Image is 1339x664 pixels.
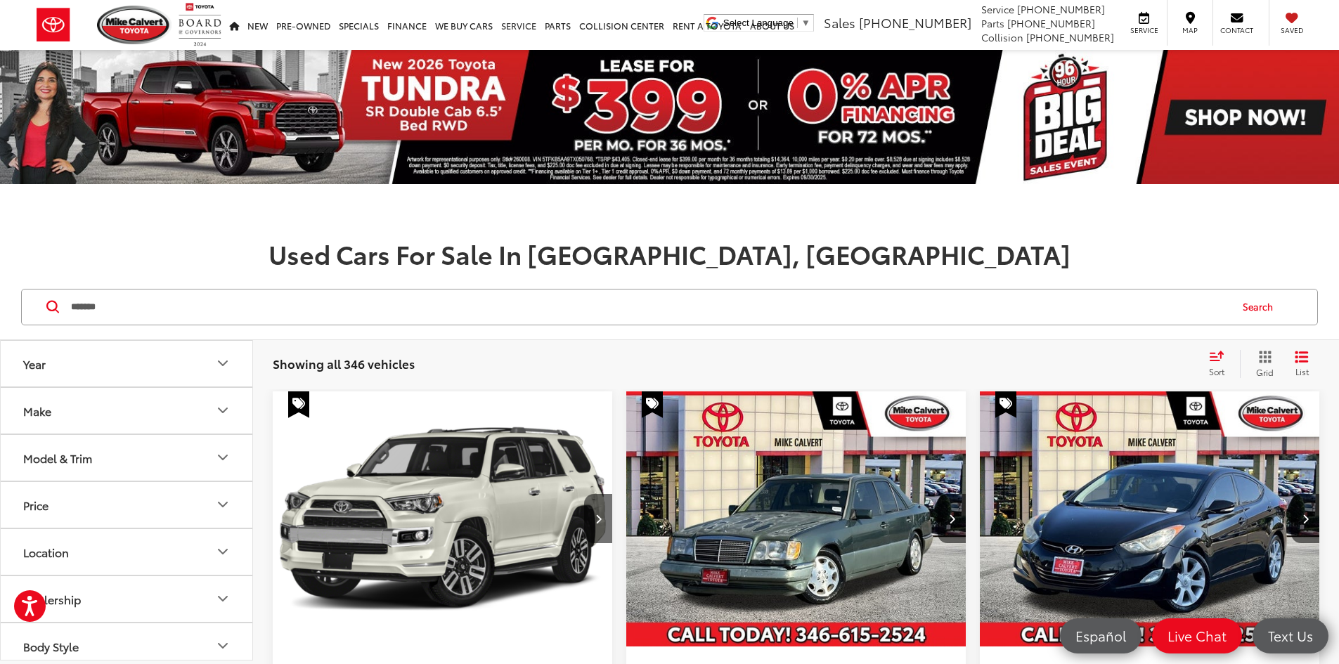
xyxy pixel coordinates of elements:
span: Saved [1276,25,1307,35]
span: Text Us [1261,627,1320,644]
a: 2013 Hyundai Elantra Limited2013 Hyundai Elantra Limited2013 Hyundai Elantra Limited2013 Hyundai ... [979,391,1321,646]
span: ▼ [801,18,810,28]
div: 2018 Toyota 4Runner Limited 0 [272,391,614,646]
button: DealershipDealership [1,576,254,622]
span: Special [288,391,309,418]
button: Next image [938,494,966,543]
span: [PHONE_NUMBER] [859,13,971,32]
span: Live Chat [1160,627,1234,644]
button: Select sort value [1202,350,1240,378]
div: Year [23,357,46,370]
a: Live Chat [1152,618,1242,653]
span: Service [981,2,1014,16]
div: Location [214,543,231,560]
div: Dealership [23,592,81,606]
a: 1994 Mercedes-Benz E-Class E 320 Base1994 Mercedes-Benz E-Class E 320 Base1994 Mercedes-Benz E-Cl... [626,391,967,646]
div: 1994 Mercedes-Benz E-Class E 320 Base 0 [626,391,967,646]
button: YearYear [1,341,254,386]
span: [PHONE_NUMBER] [1017,2,1105,16]
div: Price [23,498,48,512]
button: PricePrice [1,482,254,528]
a: Español [1060,618,1141,653]
img: 1994 Mercedes-Benz E-Class E 320 Base [626,391,967,648]
span: [PHONE_NUMBER] [1026,30,1114,44]
div: Body Style [214,637,231,654]
div: Year [214,355,231,372]
div: Model & Trim [23,451,92,464]
span: [PHONE_NUMBER] [1007,16,1095,30]
span: Sort [1209,365,1224,377]
img: Mike Calvert Toyota [97,6,172,44]
div: Location [23,545,69,559]
button: Model & TrimModel & Trim [1,435,254,481]
div: Dealership [214,590,231,607]
div: 2013 Hyundai Elantra Limited 0 [979,391,1321,646]
input: Search by Make, Model, or Keyword [70,290,1229,324]
span: Service [1128,25,1160,35]
button: Search [1229,289,1293,325]
a: 2018 Toyota 4Runner Limited2018 Toyota 4Runner Limited2018 Toyota 4Runner Limited2018 Toyota 4Run... [272,391,614,646]
span: Contact [1220,25,1253,35]
span: Showing all 346 vehicles [273,355,415,372]
img: 2018 Toyota 4Runner Limited [272,391,614,648]
div: Price [214,496,231,513]
span: Grid [1256,366,1274,378]
span: Español [1068,627,1133,644]
span: Parts [981,16,1004,30]
div: Make [214,402,231,419]
button: List View [1284,350,1319,378]
span: Collision [981,30,1023,44]
span: Special [995,391,1016,418]
div: Model & Trim [214,449,231,466]
button: Grid View [1240,350,1284,378]
button: LocationLocation [1,529,254,575]
button: Next image [1291,494,1319,543]
button: MakeMake [1,388,254,434]
span: Special [642,391,663,418]
span: List [1295,365,1309,377]
div: Body Style [23,639,79,653]
div: Make [23,404,51,417]
a: Text Us [1253,618,1328,653]
span: Sales [824,13,855,32]
span: Map [1175,25,1205,35]
button: Next image [584,494,612,543]
img: 2013 Hyundai Elantra Limited [979,391,1321,648]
